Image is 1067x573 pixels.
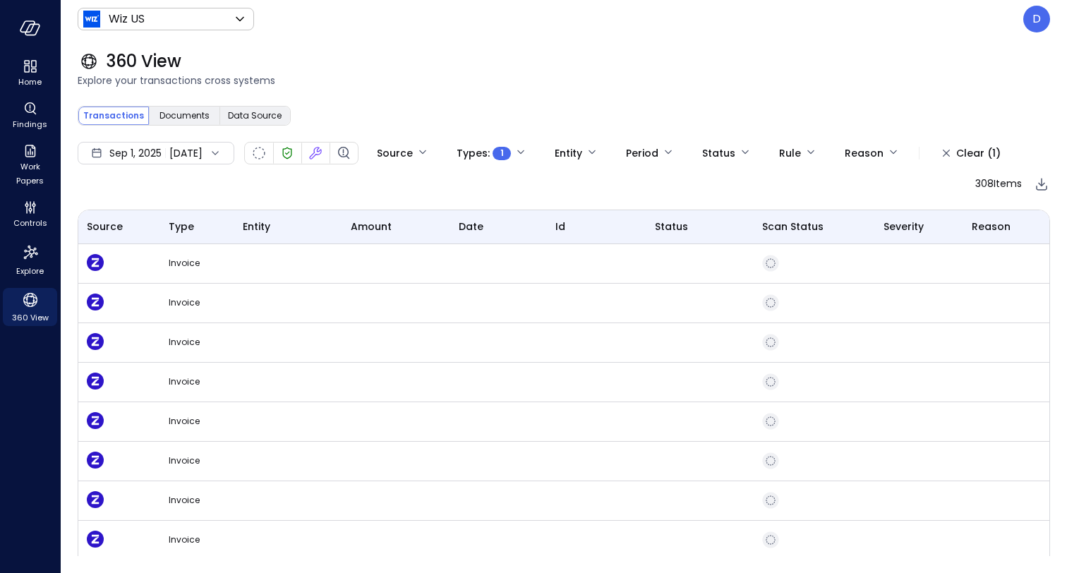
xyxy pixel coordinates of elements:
span: Severity [884,219,924,234]
div: Fixed [307,145,324,162]
span: Home [18,75,42,89]
span: Invoice [169,533,200,545]
img: Zip [87,412,104,429]
img: Zip [87,254,104,271]
span: Explore [16,264,44,278]
div: Not Scanned [762,294,779,311]
img: Zip [87,452,104,469]
span: Data Source [228,109,282,123]
span: Invoice [169,296,200,308]
span: date [459,219,483,234]
button: Clear (1) [931,141,1012,165]
p: D [1032,11,1041,28]
span: Source [87,219,123,234]
img: Zip [87,294,104,310]
span: 360 View [106,50,181,73]
div: Not Scanned [762,373,779,390]
img: Zip [87,333,104,350]
img: Icon [83,11,100,28]
span: Explore your transactions cross systems [78,73,1050,88]
span: amount [351,219,392,234]
span: Work Papers [8,159,52,188]
div: 360 View [3,288,57,326]
span: Documents [159,109,210,123]
div: Controls [3,198,57,231]
div: Finding [335,145,352,162]
div: Work Papers [3,141,57,189]
span: id [555,219,565,234]
div: Status [702,141,735,165]
span: status [655,219,688,234]
span: Sep 1, 2025 [109,145,162,161]
div: Reason [845,141,884,165]
div: Home [3,56,57,90]
span: Transactions [83,109,144,123]
span: Findings [13,117,47,131]
div: Verified [279,145,296,162]
span: Invoice [169,415,200,427]
div: Entity [555,141,582,165]
img: Zip [87,491,104,508]
div: Export to CSV [1033,175,1050,193]
div: Clear (1) [956,145,1001,162]
span: Invoice [169,257,200,269]
span: 1 [500,146,504,160]
div: Period [626,141,658,165]
div: Not Scanned [253,147,265,159]
div: Not Scanned [762,334,779,351]
div: Not Scanned [762,413,779,430]
span: Reason [972,219,1011,234]
p: Wiz US [109,11,145,28]
span: Invoice [169,494,200,506]
div: Rule [779,141,801,165]
span: 360 View [12,310,49,325]
span: Scan Status [762,219,824,234]
div: Types : [457,141,511,165]
div: Not Scanned [762,452,779,469]
span: Type [169,219,194,234]
img: Zip [87,373,104,390]
div: Findings [3,99,57,133]
div: Dudu [1023,6,1050,32]
div: Source [377,141,413,165]
span: Invoice [169,454,200,466]
div: Not Scanned [762,531,779,548]
div: Explore [3,240,57,279]
span: entity [243,219,270,234]
span: Invoice [169,375,200,387]
div: Not Scanned [762,255,779,272]
span: Controls [13,216,47,230]
div: Not Scanned [762,492,779,509]
span: 308 Items [975,176,1022,191]
img: Zip [87,531,104,548]
span: Invoice [169,336,200,348]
